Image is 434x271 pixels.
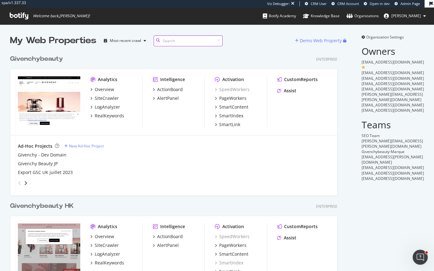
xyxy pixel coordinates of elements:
a: SpeedWorkers [215,233,250,240]
a: SiteCrawler [90,95,119,101]
div: Intelligence [160,76,185,83]
div: ActionBoard [157,233,183,240]
a: Knowledge Base [303,8,340,24]
a: Givenchy - Dev Domain [18,152,66,158]
a: SmartContent [215,251,248,257]
span: [EMAIL_ADDRESS][DOMAIN_NAME] [362,81,424,86]
a: LogAnalyzer [90,104,120,110]
a: CustomReports [277,223,318,230]
div: angle-left [15,178,24,188]
div: LogAnalyzer [95,104,120,110]
div: RealKeywords [95,113,124,119]
button: [PERSON_NAME] [379,11,431,21]
button: Most recent crawl [101,36,149,46]
div: Enterprise [316,57,337,62]
span: [EMAIL_ADDRESS][DOMAIN_NAME] [362,108,424,113]
div: SmartContent [219,104,248,110]
div: SiteCrawler [95,95,119,101]
span: Organization Settings [366,34,404,40]
div: Activation [222,76,244,83]
h2: Owners [362,46,424,56]
span: [EMAIL_ADDRESS][DOMAIN_NAME] [362,76,424,81]
div: Analytics [98,223,117,230]
a: Givenchybeauty [10,54,66,64]
a: Givenchy Beauty JP [18,161,58,167]
a: LogAnalyzer [90,251,120,257]
a: CustomReports [277,76,318,83]
span: [EMAIL_ADDRESS][DOMAIN_NAME] [362,171,424,176]
div: Analytics [98,76,117,83]
div: angle-right [24,180,28,186]
a: Botify Academy [263,8,296,24]
div: AlertPanel [157,95,179,101]
div: Assist [284,88,296,94]
div: Ad-Hoc Projects [18,143,52,149]
div: SmartContent [219,251,248,257]
div: My Web Properties [10,34,96,47]
a: RealKeywords [90,260,124,266]
span: [PERSON_NAME][EMAIL_ADDRESS][PERSON_NAME][DOMAIN_NAME] [362,138,423,149]
a: New Ad-Hoc Project [64,143,104,149]
input: Search [154,35,223,46]
div: SiteCrawler [95,242,119,248]
div: Most recent crawl [110,39,141,43]
span: [EMAIL_ADDRESS][DOMAIN_NAME] [362,59,424,65]
a: Organizations [347,8,379,24]
a: Open in dev [364,1,390,6]
span: Lilian Sparer [391,13,421,18]
div: PageWorkers [219,95,246,101]
a: Demo Web Property [295,38,343,43]
a: SiteCrawler [90,242,119,248]
a: PageWorkers [215,242,246,248]
a: Overview [90,233,114,240]
span: Open in dev [370,1,390,6]
span: [EMAIL_ADDRESS][DOMAIN_NAME] [362,176,424,181]
div: Activation [222,223,244,230]
a: AlertPanel [153,242,179,248]
div: Overview [95,233,114,240]
a: Assist [277,88,296,94]
div: CustomReports [284,76,318,83]
div: Givenchybeauty HK [10,202,74,211]
span: Admin Page [400,1,420,6]
a: CRM Account [331,1,359,6]
div: Knowledge Base [303,13,340,19]
span: [EMAIL_ADDRESS][PERSON_NAME][DOMAIN_NAME] [362,154,423,165]
div: PageWorkers [219,242,246,248]
span: CRM Account [337,1,359,6]
div: Enterprise [316,204,337,209]
a: SpeedWorkers [215,86,250,93]
a: SmartIndex [215,260,243,266]
div: Givenchybeauty-Marque [362,149,424,154]
a: AlertPanel [153,95,179,101]
span: CRM User [311,1,327,6]
div: SmartIndex [219,113,243,119]
span: [EMAIL_ADDRESS][DOMAIN_NAME] [362,86,424,92]
a: SmartLink [215,121,240,128]
button: Demo Web Property [295,36,343,46]
a: Givenchybeauty HK [10,202,76,211]
div: RealKeywords [95,260,124,266]
a: Assist [277,235,296,241]
a: SmartContent [215,104,248,110]
div: LogAnalyzer [95,251,120,257]
h2: Teams [362,120,424,130]
img: givenchybeauty.com [18,76,80,126]
span: [EMAIL_ADDRESS][DOMAIN_NAME] [362,70,424,75]
a: Overview [90,86,114,93]
div: Demo Web Property [300,38,342,44]
div: Viz Debugger: [267,1,290,6]
div: New Ad-Hoc Project [69,143,104,149]
a: ActionBoard [153,233,183,240]
div: Export GSC UK juillet 2023 [18,169,73,176]
a: SmartIndex [215,113,243,119]
span: [EMAIL_ADDRESS][DOMAIN_NAME] [362,102,424,108]
div: Intelligence [160,223,185,230]
div: SEO Team [362,133,424,138]
a: ActionBoard [153,86,183,93]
